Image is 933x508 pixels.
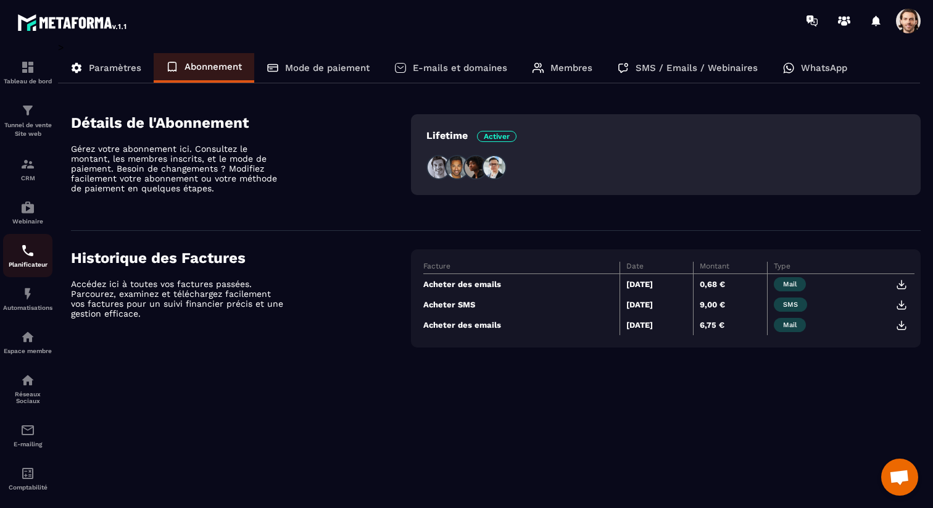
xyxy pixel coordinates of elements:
[71,114,411,131] h4: Détails de l'Abonnement
[423,262,620,274] th: Facture
[413,62,507,73] p: E-mails et domaines
[20,103,35,118] img: formation
[620,262,693,274] th: Date
[20,373,35,388] img: social-network
[620,274,693,295] td: [DATE]
[20,466,35,481] img: accountant
[896,320,907,331] img: download.399b3ae9.svg
[285,62,370,73] p: Mode de paiement
[767,262,914,274] th: Type
[620,294,693,315] td: [DATE]
[3,348,52,354] p: Espace membre
[801,62,847,73] p: WhatsApp
[185,61,242,72] p: Abonnement
[3,391,52,404] p: Réseaux Sociaux
[3,218,52,225] p: Webinaire
[3,304,52,311] p: Automatisations
[423,315,620,335] td: Acheter des emails
[426,130,516,141] p: Lifetime
[20,286,35,301] img: automations
[482,155,507,180] img: people4
[20,243,35,258] img: scheduler
[3,441,52,448] p: E-mailing
[3,277,52,320] a: automationsautomationsAutomatisations
[3,364,52,414] a: social-networksocial-networkRéseaux Sociaux
[3,320,52,364] a: automationsautomationsEspace membre
[694,294,767,315] td: 9,00 €
[17,11,128,33] img: logo
[3,191,52,234] a: automationsautomationsWebinaire
[3,121,52,138] p: Tunnel de vente Site web
[636,62,758,73] p: SMS / Emails / Webinaires
[896,299,907,310] img: download.399b3ae9.svg
[20,157,35,172] img: formation
[71,279,287,319] p: Accédez ici à toutes vos factures passées. Parcourez, examinez et téléchargez facilement vos fact...
[3,148,52,191] a: formationformationCRM
[426,155,451,180] img: people1
[3,484,52,491] p: Comptabilité
[20,60,35,75] img: formation
[881,459,918,496] a: Ouvrir le chat
[694,315,767,335] td: 6,75 €
[896,279,907,290] img: download.399b3ae9.svg
[20,423,35,438] img: email
[423,294,620,315] td: Acheter SMS
[477,131,516,142] span: Activer
[423,274,620,295] td: Acheter des emails
[3,234,52,277] a: schedulerschedulerPlanificateur
[774,277,806,291] span: Mail
[58,41,921,366] div: >
[463,155,488,180] img: people3
[3,175,52,181] p: CRM
[3,51,52,94] a: formationformationTableau de bord
[694,262,767,274] th: Montant
[20,330,35,344] img: automations
[89,62,141,73] p: Paramètres
[71,144,287,193] p: Gérez votre abonnement ici. Consultez le montant, les membres inscrits, et le mode de paiement. B...
[20,200,35,215] img: automations
[620,315,693,335] td: [DATE]
[774,298,807,312] span: SMS
[445,155,470,180] img: people2
[3,94,52,148] a: formationformationTunnel de vente Site web
[3,261,52,268] p: Planificateur
[71,249,411,267] h4: Historique des Factures
[550,62,592,73] p: Membres
[774,318,806,332] span: Mail
[3,414,52,457] a: emailemailE-mailing
[3,457,52,500] a: accountantaccountantComptabilité
[694,274,767,295] td: 0,68 €
[3,78,52,85] p: Tableau de bord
